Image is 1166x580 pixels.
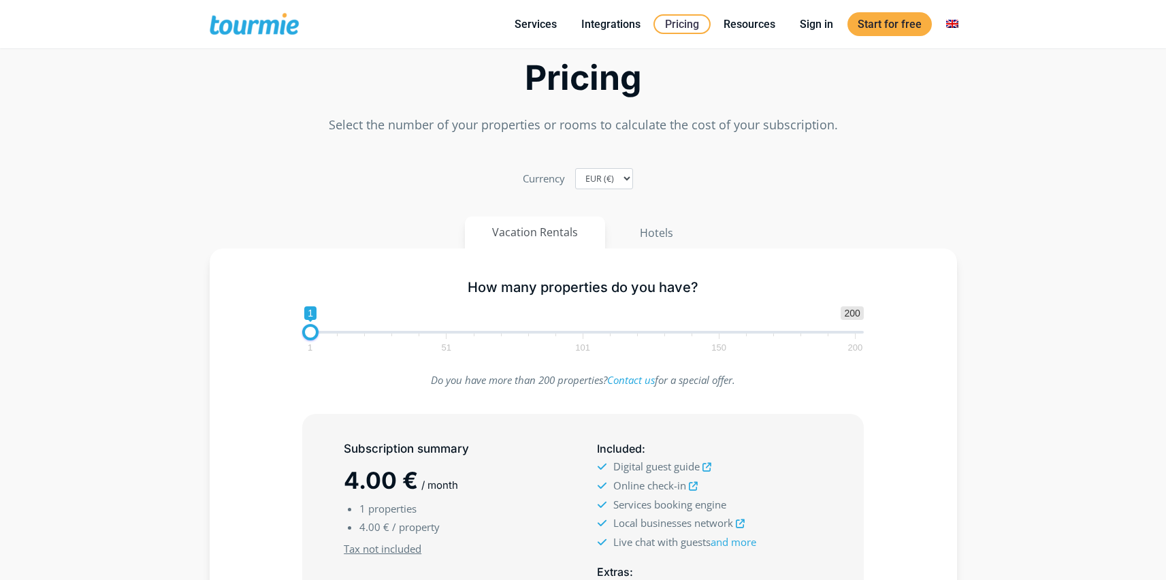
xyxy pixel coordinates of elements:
[571,16,651,33] a: Integrations
[344,440,568,457] h5: Subscription summary
[613,479,686,492] span: Online check-in
[344,466,418,494] span: 4.00 €
[653,14,711,34] a: Pricing
[523,170,565,188] label: Currency
[368,502,417,515] span: properties
[846,344,865,351] span: 200
[392,520,440,534] span: / property
[711,535,756,549] a: and more
[302,279,864,296] h5: How many properties do you have?
[304,306,317,320] span: 1
[359,520,389,534] span: 4.00 €
[597,565,630,579] span: Extras
[306,344,314,351] span: 1
[613,516,733,530] span: Local businesses network
[440,344,453,351] span: 51
[841,306,863,320] span: 200
[790,16,843,33] a: Sign in
[597,440,822,457] h5: :
[597,442,642,455] span: Included
[210,62,957,94] h2: Pricing
[421,479,458,492] span: / month
[504,16,567,33] a: Services
[210,116,957,134] p: Select the number of your properties or rooms to calculate the cost of your subscription.
[709,344,728,351] span: 150
[607,373,655,387] a: Contact us
[573,344,592,351] span: 101
[344,542,421,555] u: Tax not included
[847,12,932,36] a: Start for free
[302,371,864,389] p: Do you have more than 200 properties? for a special offer.
[612,216,701,249] button: Hotels
[359,502,366,515] span: 1
[613,498,726,511] span: Services booking engine
[713,16,786,33] a: Resources
[613,460,700,473] span: Digital guest guide
[613,535,756,549] span: Live chat with guests
[465,216,605,248] button: Vacation Rentals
